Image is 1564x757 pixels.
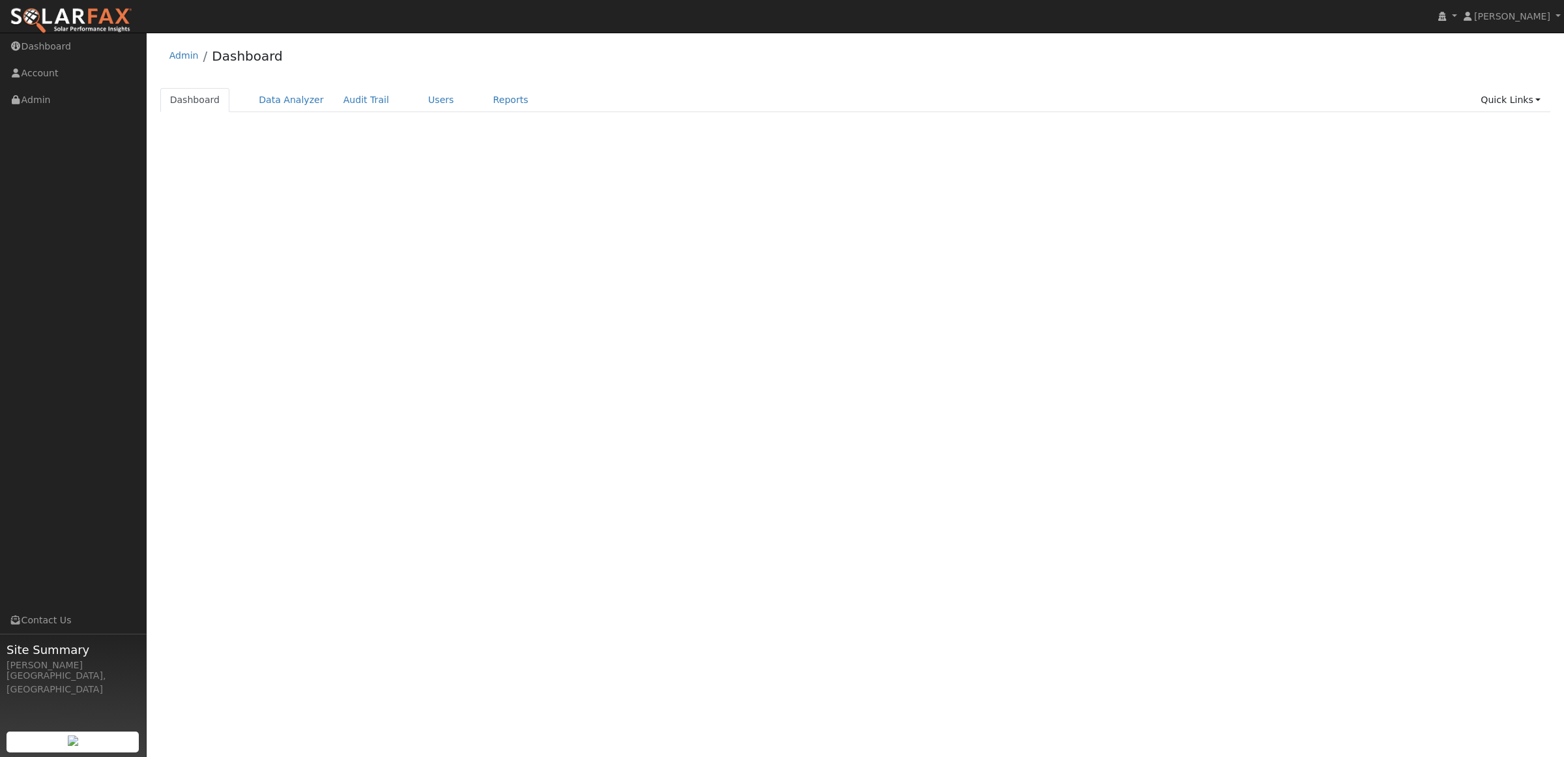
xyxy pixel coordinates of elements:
[160,88,230,112] a: Dashboard
[68,735,78,746] img: retrieve
[418,88,464,112] a: Users
[249,88,334,112] a: Data Analyzer
[7,641,139,659] span: Site Summary
[10,7,132,35] img: SolarFax
[1471,88,1550,112] a: Quick Links
[212,48,283,64] a: Dashboard
[7,659,139,672] div: [PERSON_NAME]
[334,88,399,112] a: Audit Trail
[7,669,139,696] div: [GEOGRAPHIC_DATA], [GEOGRAPHIC_DATA]
[484,88,538,112] a: Reports
[1474,11,1550,22] span: [PERSON_NAME]
[169,50,199,61] a: Admin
